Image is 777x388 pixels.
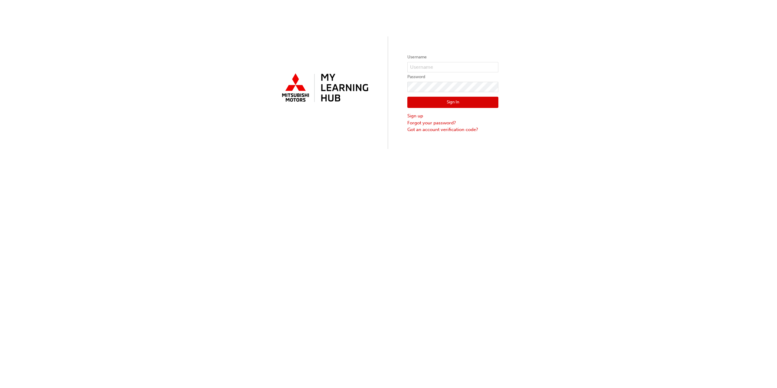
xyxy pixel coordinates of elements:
[407,73,498,81] label: Password
[407,62,498,72] input: Username
[279,71,370,106] img: mmal
[407,126,498,133] a: Got an account verification code?
[407,120,498,126] a: Forgot your password?
[407,54,498,61] label: Username
[407,113,498,120] a: Sign up
[407,97,498,108] button: Sign In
